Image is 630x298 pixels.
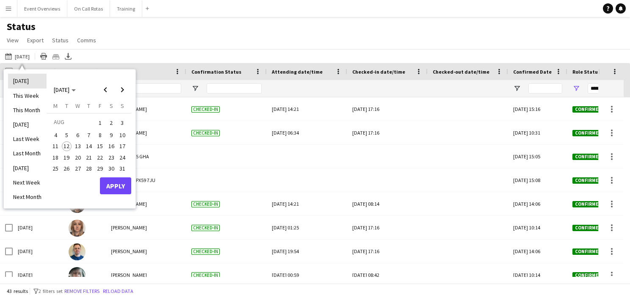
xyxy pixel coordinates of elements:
button: 08-08-2025 [94,130,105,141]
a: Status [49,35,72,46]
span: T [65,102,68,110]
span: Confirmed [572,225,604,231]
input: Name Filter Input [126,83,181,94]
span: Confirmation Status [191,69,241,75]
div: [DATE] 17:16 [352,97,423,121]
span: 18 [50,152,61,163]
div: [DATE] 00:59 [272,263,342,287]
span: Role Status [572,69,600,75]
button: 05-08-2025 [61,130,72,141]
div: [DATE] 01:25 [272,216,342,239]
li: Last Month [8,146,47,160]
button: Apply [100,177,131,194]
button: Previous month [97,81,114,98]
div: [DATE] 10:31 [508,121,567,144]
span: 5 [62,130,72,140]
span: M [53,102,58,110]
span: Status [52,36,69,44]
img: Helen Watson [69,267,86,284]
button: Choose month and year [50,82,79,97]
div: [DATE] [13,263,64,287]
button: 23-08-2025 [105,152,116,163]
div: [DATE] 06:34 [272,121,342,144]
div: [DATE] 15:05 [508,145,567,168]
li: Last Week [8,132,47,146]
span: Confirmed [572,177,604,184]
span: [DATE] [54,86,69,94]
li: [DATE] [8,74,47,88]
span: Checked-in [191,225,220,231]
input: Confirmed Date Filter Input [528,83,562,94]
span: 15 [95,141,105,152]
div: [DATE] 17:16 [352,121,423,144]
span: Checked-in [191,201,220,207]
div: [DATE] [13,240,64,263]
button: 02-08-2025 [105,116,116,130]
span: 3 [117,117,127,129]
div: [DATE] 14:21 [272,192,342,215]
span: 30 [106,163,116,174]
span: 9 [106,130,116,140]
span: 4 [50,130,61,140]
button: Open Filter Menu [513,85,521,92]
span: 13 [73,141,83,152]
span: W [75,102,80,110]
li: This Month [8,103,47,117]
span: Photo [69,69,83,75]
div: [DATE] 10:14 [508,216,567,239]
input: Confirmation Status Filter Input [207,83,262,94]
span: Attending date/time [272,69,323,75]
button: 30-08-2025 [105,163,116,174]
div: [DATE] 17:16 [352,240,423,263]
span: 16 [106,141,116,152]
span: Checked-in [191,106,220,113]
span: Checked-in [191,130,220,136]
div: [DATE] 08:14 [352,192,423,215]
a: Comms [74,35,99,46]
span: 7 [84,130,94,140]
button: 10-08-2025 [117,130,128,141]
span: 2 filters set [39,288,63,294]
div: [DATE] 15:16 [508,97,567,121]
button: Open Filter Menu [572,85,580,92]
span: Checked-out date/time [433,69,489,75]
app-action-btn: Print [39,51,49,61]
button: 15-08-2025 [94,141,105,152]
span: S [110,102,113,110]
div: [DATE] 14:06 [508,240,567,263]
span: [PERSON_NAME] [111,248,147,254]
li: [DATE] [8,161,47,175]
span: View [7,36,19,44]
div: [DATE] 10:14 [508,263,567,287]
span: 25 [50,163,61,174]
span: 12 [62,141,72,152]
span: 11 [50,141,61,152]
span: 19 [62,152,72,163]
button: 31-08-2025 [117,163,128,174]
button: Event Overviews [17,0,67,17]
button: 09-08-2025 [105,130,116,141]
button: 11-08-2025 [50,141,61,152]
div: [DATE] 15:08 [508,168,567,192]
div: [DATE] 08:42 [352,263,423,287]
button: 12-08-2025 [61,141,72,152]
span: Confirmed [572,130,604,136]
span: 2 [106,117,116,129]
span: Checked-in [191,248,220,255]
button: [DATE] [3,51,31,61]
div: [DATE] 17:16 [352,216,423,239]
span: F [99,102,102,110]
span: [PERSON_NAME] [111,224,147,231]
button: 25-08-2025 [50,163,61,174]
button: 04-08-2025 [50,130,61,141]
li: This Week [8,88,47,103]
span: [PERSON_NAME] [111,272,147,278]
app-action-btn: Export XLSX [63,51,73,61]
button: 13-08-2025 [72,141,83,152]
span: Confirmed [572,106,604,113]
img: Aimee Vaughan [69,220,86,237]
span: 14 [84,141,94,152]
li: Next Month [8,190,47,204]
span: Confirmed [572,272,604,279]
span: Confirmed [572,154,604,160]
